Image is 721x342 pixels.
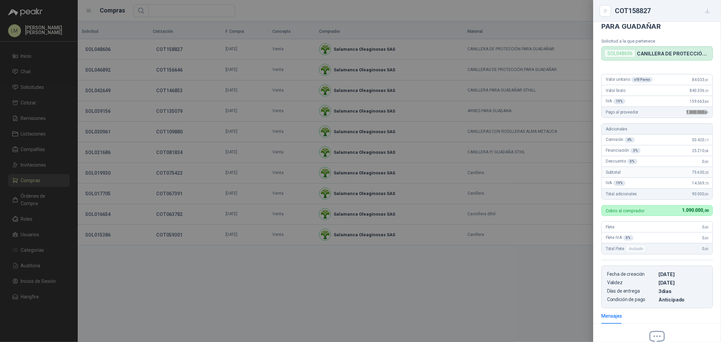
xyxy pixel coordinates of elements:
[626,245,646,253] div: Incluido
[602,124,713,135] div: Adicionales
[704,149,708,153] span: ,08
[606,110,639,115] span: Pago al proveedor
[625,137,635,143] div: 6 %
[601,39,713,44] p: Solicitud a la que pertenece
[631,77,653,82] div: x 10 Pares
[702,159,708,164] span: 0
[606,137,635,143] span: Comisión
[602,189,713,199] div: Total adicionales
[606,148,641,153] span: Financiación
[704,111,708,114] span: ,00
[606,170,621,175] span: Subtotal
[607,271,656,277] p: Fecha de creación
[658,288,707,294] p: 3 dias
[704,78,708,82] span: ,61
[658,280,707,286] p: [DATE]
[704,138,708,142] span: ,17
[704,181,708,185] span: ,75
[606,225,615,229] span: Flete
[615,5,713,16] div: COT158827
[690,99,708,104] span: 159.663
[601,14,713,30] h4: CANILLERA DE PROTECCIÓN PARA GUADAÑAR
[692,138,708,142] span: 50.420
[704,160,708,164] span: ,00
[702,225,708,229] span: 0
[606,235,633,241] span: Flete IVA
[692,181,708,186] span: 14.369
[704,236,708,240] span: ,00
[692,148,708,153] span: 25.210
[682,207,708,213] span: 1.090.000
[604,49,635,57] div: SOL048606
[704,225,708,229] span: ,00
[704,171,708,174] span: ,25
[623,235,633,241] div: 0 %
[637,51,710,56] p: CANILLERA DE PROTECCIÓN PARA GUADAÑAR
[627,159,638,164] div: 0 %
[687,110,708,115] span: 1.000.000
[606,159,638,164] span: Descuento
[607,297,656,302] p: Condición de pago
[606,180,625,186] span: IVA
[702,246,708,251] span: 0
[606,245,647,253] span: Total Flete
[606,99,625,104] span: IVA
[606,88,625,93] span: Valor bruto
[690,88,708,93] span: 840.336
[704,192,708,196] span: ,00
[703,209,708,213] span: ,00
[704,247,708,251] span: ,00
[606,77,653,82] span: Valor unitario
[658,297,707,302] p: Anticipado
[692,192,708,196] span: 90.000
[614,99,626,104] div: 19 %
[704,100,708,103] span: ,86
[607,280,656,286] p: Validez
[614,180,626,186] div: 19 %
[692,170,708,175] span: 75.630
[607,288,656,294] p: Días de entrega
[601,7,609,15] button: Close
[606,209,645,213] p: Cobro al comprador
[630,148,641,153] div: 3 %
[658,271,707,277] p: [DATE]
[692,77,708,82] span: 84.033
[702,236,708,240] span: 0
[704,89,708,93] span: ,10
[601,312,622,320] div: Mensajes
